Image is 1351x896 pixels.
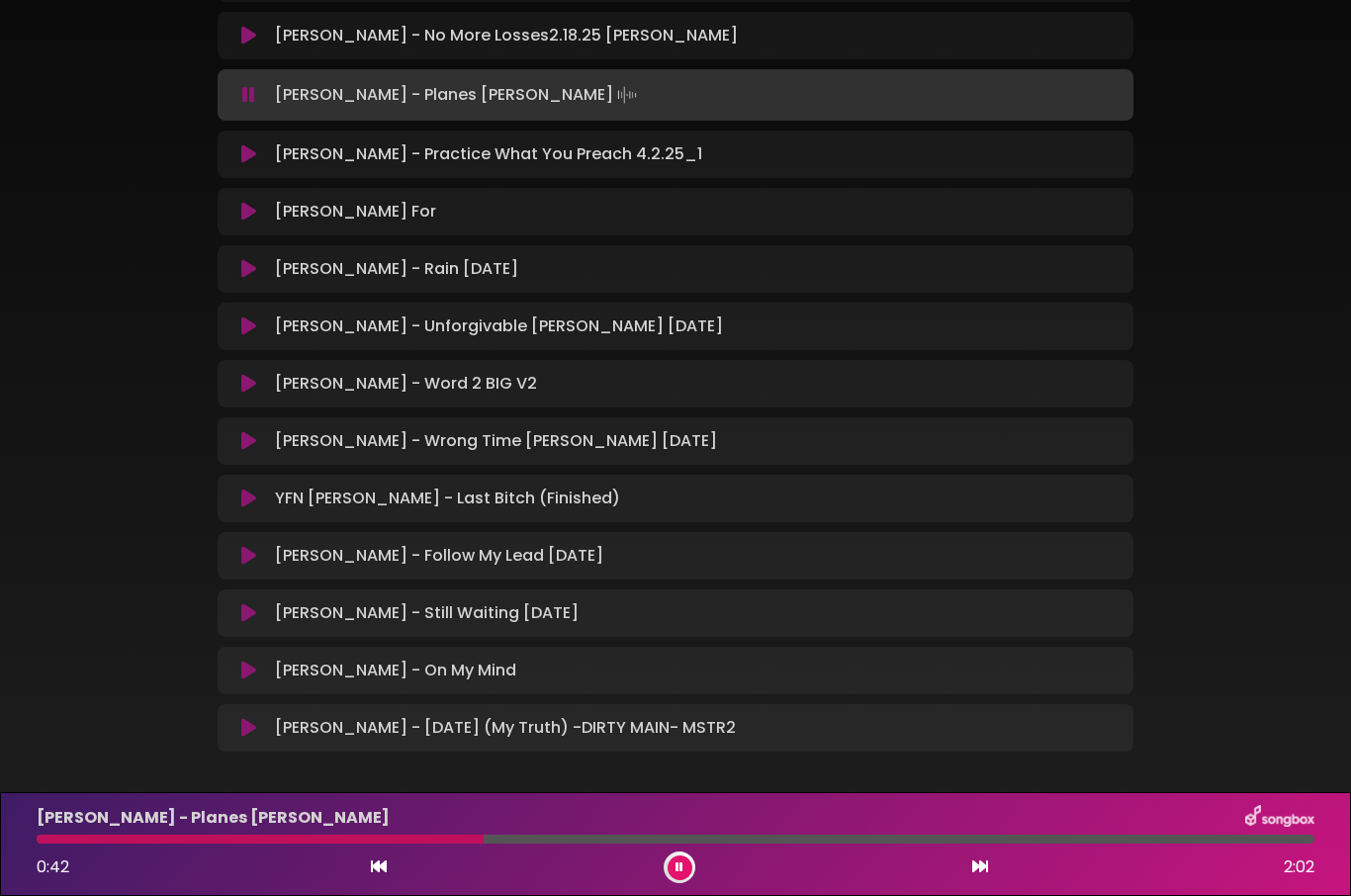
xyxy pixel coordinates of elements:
[275,716,736,740] p: [PERSON_NAME] - [DATE] (My Truth) -DIRTY MAIN- MSTR2
[275,429,717,453] p: [PERSON_NAME] - Wrong Time [PERSON_NAME] [DATE]
[37,806,390,830] p: [PERSON_NAME] - Planes [PERSON_NAME]
[613,81,641,109] img: waveform4.gif
[275,544,603,568] p: [PERSON_NAME] - Follow My Lead [DATE]
[275,314,723,338] p: [PERSON_NAME] - Unforgivable [PERSON_NAME] [DATE]
[275,81,641,109] p: [PERSON_NAME] - Planes [PERSON_NAME]
[275,659,516,682] p: [PERSON_NAME] - On My Mind
[275,142,702,166] p: [PERSON_NAME] - Practice What You Preach 4.2.25_1
[1245,805,1314,831] img: songbox-logo-white.png
[275,200,436,224] p: [PERSON_NAME] For
[275,24,738,47] p: [PERSON_NAME] - No More Losses2.18.25 [PERSON_NAME]
[275,601,579,625] p: [PERSON_NAME] - Still Waiting [DATE]
[275,487,620,510] p: YFN [PERSON_NAME] - Last Bitch (Finished)
[275,372,537,396] p: [PERSON_NAME] - Word 2 BIG V2
[275,257,518,281] p: [PERSON_NAME] - Rain [DATE]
